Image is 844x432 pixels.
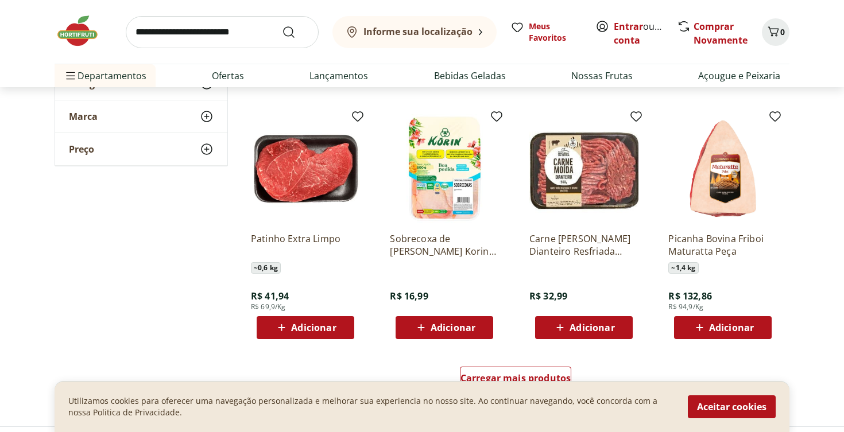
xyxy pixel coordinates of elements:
img: Carne Moída Bovina Dianteiro Resfriada Natural da Terra 500g [529,114,638,223]
a: Açougue e Peixaria [698,69,780,83]
span: Adicionar [570,323,614,332]
button: Adicionar [257,316,354,339]
p: Utilizamos cookies para oferecer uma navegação personalizada e melhorar sua experiencia no nosso ... [68,395,674,418]
span: R$ 69,9/Kg [251,302,286,312]
span: 0 [780,26,785,37]
a: Nossas Frutas [571,69,633,83]
span: R$ 132,86 [668,290,711,302]
img: Picanha Bovina Friboi Maturatta Peça [668,114,777,223]
span: ou [614,20,665,47]
img: Hortifruti [55,14,112,48]
span: Marca [69,111,98,122]
a: Picanha Bovina Friboi Maturatta Peça [668,232,777,258]
span: Meus Favoritos [529,21,582,44]
a: Criar conta [614,20,677,46]
a: Ofertas [212,69,244,83]
a: Meus Favoritos [510,21,582,44]
button: Adicionar [396,316,493,339]
input: search [126,16,319,48]
span: Adicionar [709,323,754,332]
span: Departamentos [64,62,146,89]
a: Bebidas Geladas [434,69,506,83]
button: Menu [64,62,78,89]
button: Adicionar [535,316,633,339]
span: Adicionar [431,323,475,332]
a: Lançamentos [309,69,368,83]
a: Sobrecoxa de [PERSON_NAME] Korin 600g [390,232,499,258]
a: Carne [PERSON_NAME] Dianteiro Resfriada Natural da Terra 500g [529,232,638,258]
span: Carregar mais produtos [460,373,571,383]
button: Aceitar cookies [688,395,776,418]
span: R$ 16,99 [390,290,428,302]
button: Submit Search [282,25,309,39]
button: Informe sua localização [332,16,497,48]
span: R$ 32,99 [529,290,567,302]
a: Carregar mais produtos [460,367,572,394]
span: R$ 94,9/Kg [668,302,703,312]
span: ~ 1,4 kg [668,262,698,274]
button: Adicionar [674,316,772,339]
img: Sobrecoxa de Frango Congelada Korin 600g [390,114,499,223]
a: Patinho Extra Limpo [251,232,360,258]
button: Carrinho [762,18,789,46]
span: R$ 41,94 [251,290,289,302]
span: ~ 0,6 kg [251,262,281,274]
img: Patinho Extra Limpo [251,114,360,223]
button: Marca [55,100,227,133]
span: Preço [69,143,94,155]
a: Comprar Novamente [694,20,748,46]
span: Adicionar [291,323,336,332]
button: Preço [55,133,227,165]
a: Entrar [614,20,643,33]
b: Informe sua localização [363,25,473,38]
